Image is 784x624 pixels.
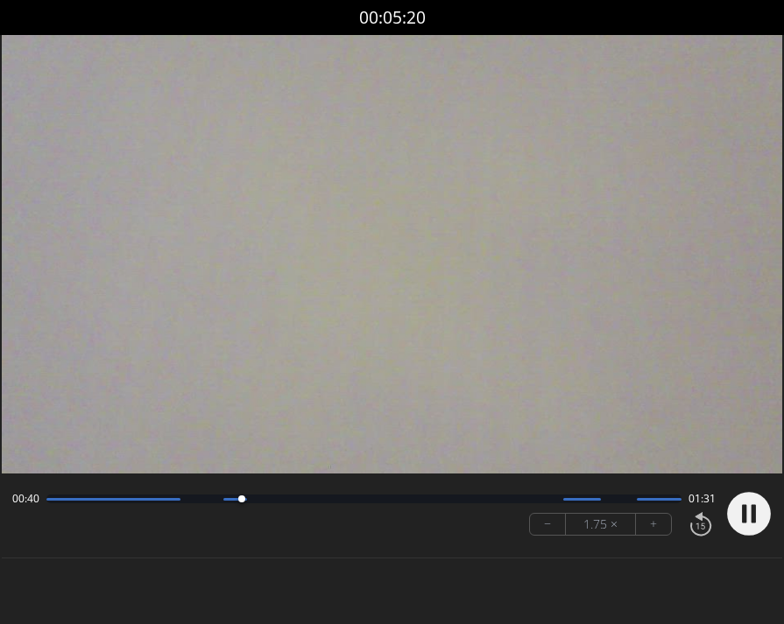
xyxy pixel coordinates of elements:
span: 00:40 [12,492,39,506]
a: 00:05:20 [359,5,426,31]
button: − [530,514,566,535]
span: 01:31 [689,492,716,506]
button: + [636,514,671,535]
div: 1.75 × [566,514,636,535]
